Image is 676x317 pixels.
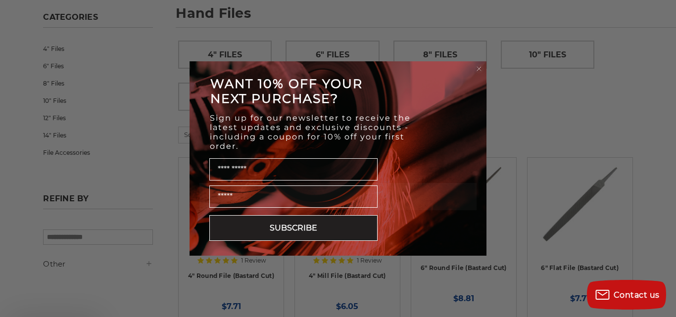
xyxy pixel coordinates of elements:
button: Contact us [587,280,666,310]
button: SUBSCRIBE [209,215,378,241]
input: Email [209,185,378,208]
span: Sign up for our newsletter to receive the latest updates and exclusive discounts - including a co... [210,113,411,151]
span: Contact us [614,290,660,300]
span: WANT 10% OFF YOUR NEXT PURCHASE? [210,76,363,106]
button: Close dialog [474,64,484,74]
